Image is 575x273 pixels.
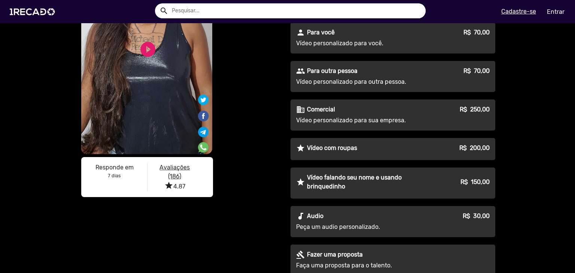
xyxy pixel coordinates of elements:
[198,126,209,133] i: Share on Telegram
[198,141,209,148] i: Share on WhatsApp
[307,173,432,191] p: Vídeo falando seu nome e usando brinquedinho
[307,105,335,114] p: Comercial
[460,178,490,187] p: R$ 150,00
[463,28,490,37] p: R$ 70,00
[139,40,157,58] a: play_circle_filled
[460,105,490,114] p: R$ 250,00
[164,183,185,190] span: 4.87
[197,110,209,122] img: Compartilhe no facebook
[296,250,305,259] mat-icon: gavel
[307,212,323,221] p: Audio
[296,105,305,114] mat-icon: business
[296,144,305,153] mat-icon: star
[159,6,168,15] mat-icon: Example home icon
[157,4,170,17] button: Example home icon
[463,67,490,76] p: R$ 70,00
[307,67,358,76] p: Para outra pessoa
[296,77,432,86] p: Vídeo personalizado para outra pessoa.
[542,5,569,18] a: Entrar
[166,3,426,18] input: Pesquisar...
[296,261,432,270] p: Faça uma proposta para o talento.
[463,212,490,221] p: R$ 30,00
[296,223,432,231] p: Peça um audio personalizado.
[164,181,173,190] i: star
[307,250,363,259] p: Fazer uma proposta
[501,8,536,15] u: Cadastre-se
[296,39,432,48] p: Vídeo personalizado para você.
[296,212,305,221] mat-icon: audiotrack
[307,144,357,153] p: Vídeo com roupas
[108,173,121,178] b: 7 dias
[307,28,335,37] p: Para você
[459,144,490,153] p: R$ 200,00
[159,164,190,180] u: Avaliações (186)
[198,142,209,153] img: Compartilhe no whatsapp
[198,96,209,103] i: Share on Twitter
[296,67,305,76] mat-icon: people
[198,95,209,105] img: Compartilhe no twitter
[296,178,305,187] mat-icon: star
[87,163,142,172] p: Responde em
[296,116,432,125] p: Vídeo personalizado para sua empresa.
[197,110,209,117] i: Share on Facebook
[198,127,209,137] img: Compartilhe no telegram
[296,28,305,37] mat-icon: person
